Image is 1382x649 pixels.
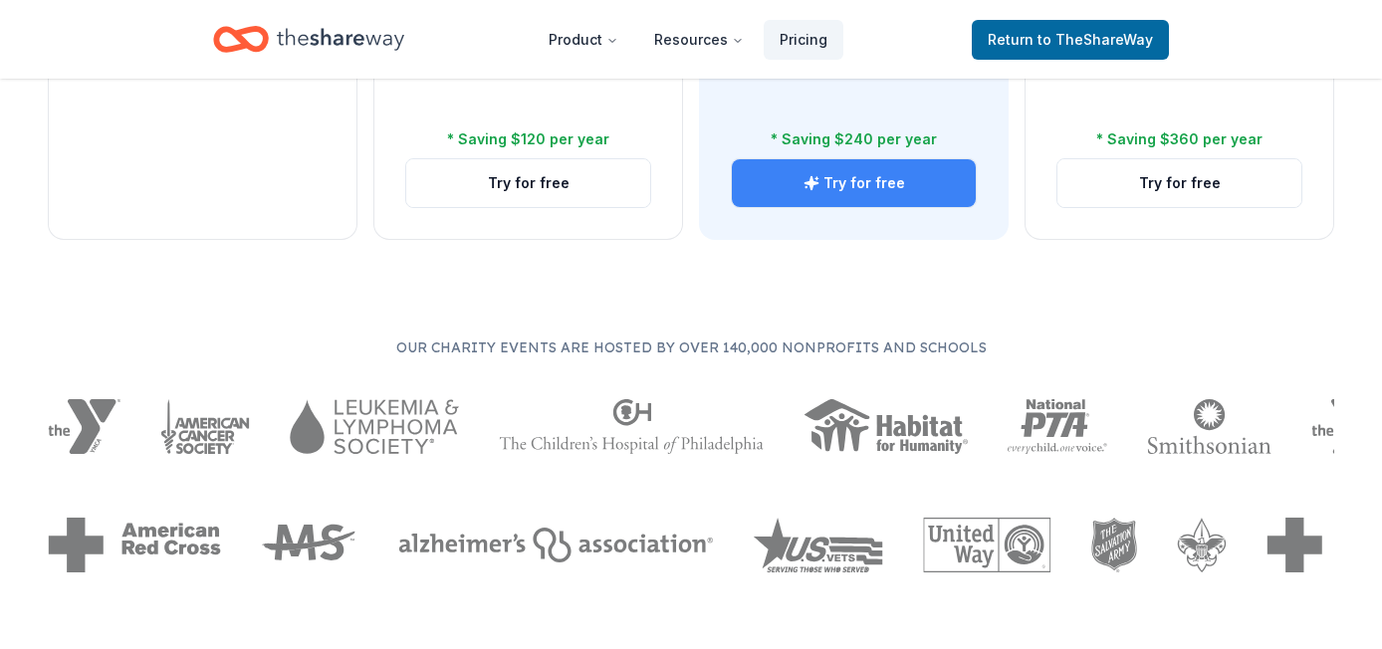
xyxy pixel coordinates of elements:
[1096,127,1263,151] div: * Saving $360 per year
[290,399,458,454] img: Leukemia & Lymphoma Society
[398,528,713,562] img: Alzheimers Association
[804,399,968,454] img: Habitat for Humanity
[48,335,1334,359] p: Our charity events are hosted by over 140,000 nonprofits and schools
[533,20,634,60] button: Product
[764,20,843,60] a: Pricing
[638,20,760,60] button: Resources
[1008,399,1108,454] img: National PTA
[1091,518,1138,572] img: The Salvation Army
[48,399,120,454] img: YMCA
[732,159,976,207] button: Try for free
[406,159,650,207] button: Try for free
[1177,518,1227,572] img: Boy Scouts of America
[213,16,404,63] a: Home
[1057,159,1301,207] button: Try for free
[447,127,609,151] div: * Saving $120 per year
[753,518,883,572] img: US Vets
[1037,31,1153,48] span: to TheShareWay
[499,399,764,454] img: The Children's Hospital of Philadelphia
[533,16,843,63] nav: Main
[988,28,1153,52] span: Return
[923,518,1050,572] img: United Way
[1147,399,1271,454] img: Smithsonian
[48,518,221,572] img: American Red Cross
[771,127,937,151] div: * Saving $240 per year
[972,20,1169,60] a: Returnto TheShareWay
[261,518,358,572] img: MS
[160,399,251,454] img: American Cancer Society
